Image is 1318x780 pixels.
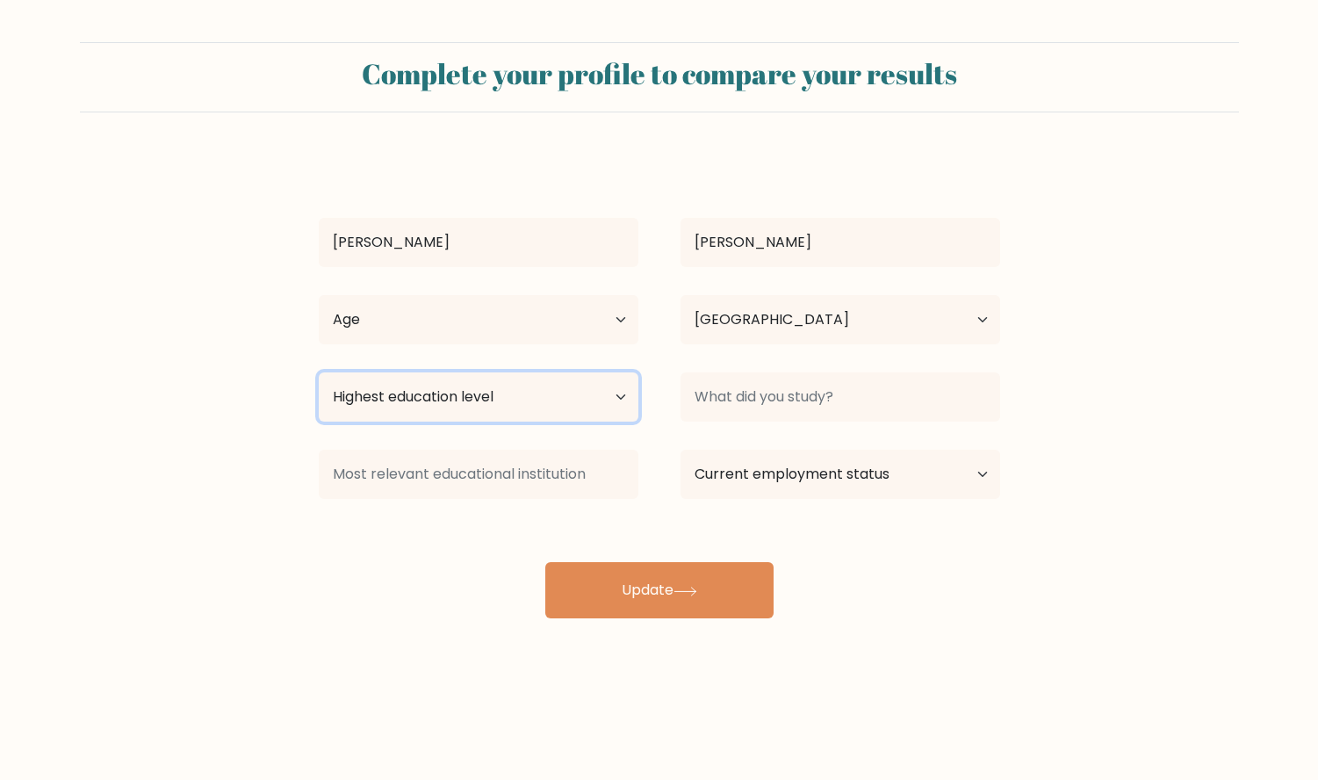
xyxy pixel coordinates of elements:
input: Most relevant educational institution [319,450,638,499]
input: Last name [681,218,1000,267]
input: First name [319,218,638,267]
input: What did you study? [681,372,1000,422]
h2: Complete your profile to compare your results [90,57,1228,90]
button: Update [545,562,774,618]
